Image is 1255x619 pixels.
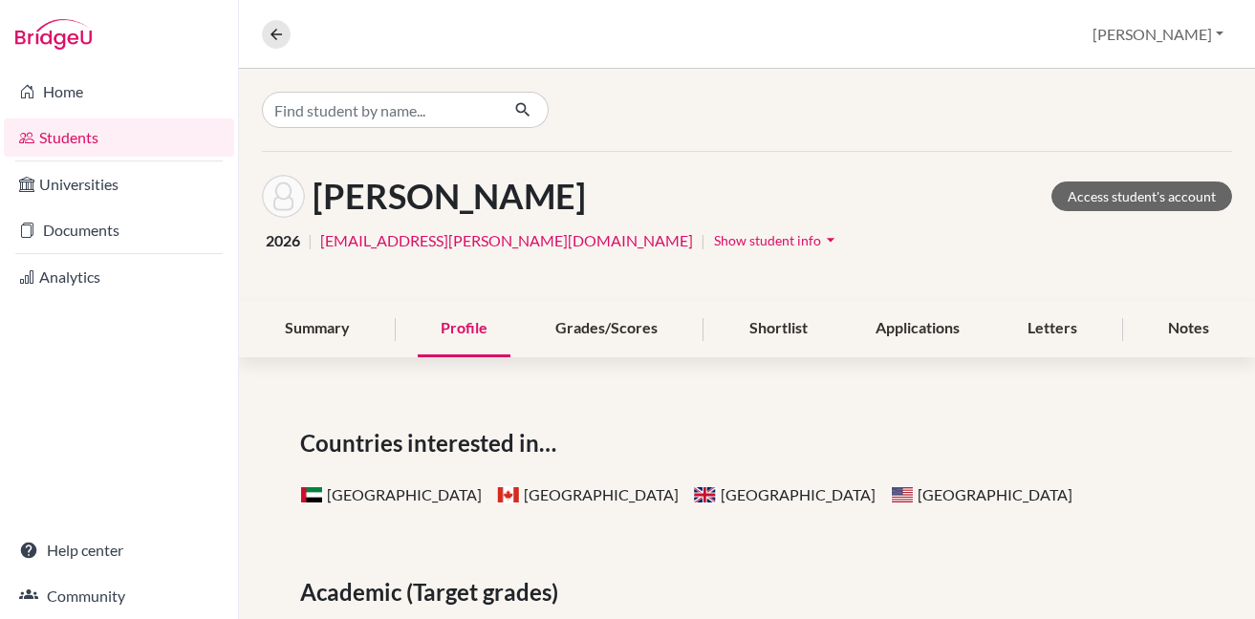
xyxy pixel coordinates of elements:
a: Documents [4,211,234,249]
span: [GEOGRAPHIC_DATA] [891,485,1072,503]
img: Bridge-U [15,19,92,50]
button: Show student infoarrow_drop_down [713,225,841,255]
button: [PERSON_NAME] [1084,16,1232,53]
div: Letters [1005,301,1100,357]
div: Profile [418,301,510,357]
span: | [308,229,313,252]
span: [GEOGRAPHIC_DATA] [694,485,876,503]
span: United Kingdom [694,486,717,503]
a: Analytics [4,258,234,296]
div: Summary [262,301,373,357]
div: Applications [853,301,983,357]
a: Universities [4,165,234,203]
input: Find student by name... [262,92,499,128]
i: arrow_drop_down [821,230,840,249]
div: Shortlist [726,301,831,357]
a: Access student's account [1051,181,1232,211]
img: Rayan Zindani's avatar [262,175,305,218]
a: Help center [4,531,234,569]
span: United Arab Emirates [300,486,323,503]
div: Grades/Scores [532,301,681,357]
a: [EMAIL_ADDRESS][PERSON_NAME][DOMAIN_NAME] [320,229,693,252]
span: 2026 [266,229,300,252]
a: Home [4,73,234,111]
h1: [PERSON_NAME] [313,176,586,217]
span: United States of America [891,486,914,503]
span: Canada [497,486,520,503]
span: Academic (Target grades) [300,575,566,609]
a: Students [4,118,234,157]
span: | [701,229,705,252]
span: [GEOGRAPHIC_DATA] [300,485,482,503]
span: Countries interested in… [300,426,564,460]
div: Notes [1145,301,1232,357]
a: Community [4,577,234,615]
span: Show student info [714,232,821,248]
span: [GEOGRAPHIC_DATA] [497,485,679,503]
